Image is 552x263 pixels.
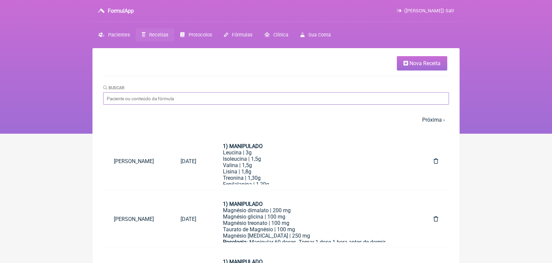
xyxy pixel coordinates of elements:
[103,211,170,228] a: [PERSON_NAME]
[223,226,407,233] div: Taurato de Magnésio | 100 mg
[223,162,407,168] div: Valina | 1,5g
[223,214,407,220] div: Magnésio glicina | 100 mg
[397,8,454,14] a: ([PERSON_NAME]) Sair
[108,32,130,38] span: Pacientes
[103,85,124,90] label: Buscar
[108,8,134,14] h3: FormulApp
[232,32,252,38] span: Fórmulas
[308,32,331,38] span: Sua Conta
[273,32,288,38] span: Clínica
[92,28,136,41] a: Pacientes
[409,60,441,67] span: Nova Receita
[174,28,218,41] a: Protocolos
[422,117,445,123] a: Próxima ›
[223,156,407,162] div: Isoleucina | 1,5g
[223,201,263,207] strong: 1) MANIPULADO
[223,207,407,214] div: Magnésio dimalato | 200 mg
[103,113,449,127] nav: pager
[223,181,407,187] div: Fenilalanina | 1,20g
[103,92,449,105] input: Paciente ou conteúdo da fórmula
[170,211,207,228] a: [DATE]
[223,175,407,181] div: Treonina | 1,30g
[189,32,212,38] span: Protocolos
[397,56,447,71] a: Nova Receita
[218,28,258,41] a: Fórmulas
[404,8,454,14] span: ([PERSON_NAME]) Sair
[103,153,170,170] a: [PERSON_NAME]
[223,239,247,245] strong: Posologia
[170,153,207,170] a: [DATE]
[212,195,418,242] a: 1) MANIPULADOMagnésio dimalato | 200 mgMagnésio glicina | 100 mgMagnésio treonato | 100 mgTaurato...
[212,138,418,184] a: 1) MANIPULADOLeucina | 3gIsoleucina | 1,5gValina | 1,5gLisina | 1,8gTreonina | 1,30gFenilalanina ...
[258,28,294,41] a: Clínica
[223,239,407,245] div: : Manipular 60 doses. Tomar 1 dose 1 hora antes de dormir.
[223,168,407,175] div: Lisina | 1,8g
[223,149,407,156] div: Leucina | 3g
[223,143,263,149] strong: 1) MANIPULADO
[294,28,337,41] a: Sua Conta
[149,32,168,38] span: Receitas
[223,220,407,226] div: Magnésio treonato | 100 mg
[136,28,174,41] a: Receitas
[223,233,407,239] div: Magnésio [MEDICAL_DATA] | 250 mg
